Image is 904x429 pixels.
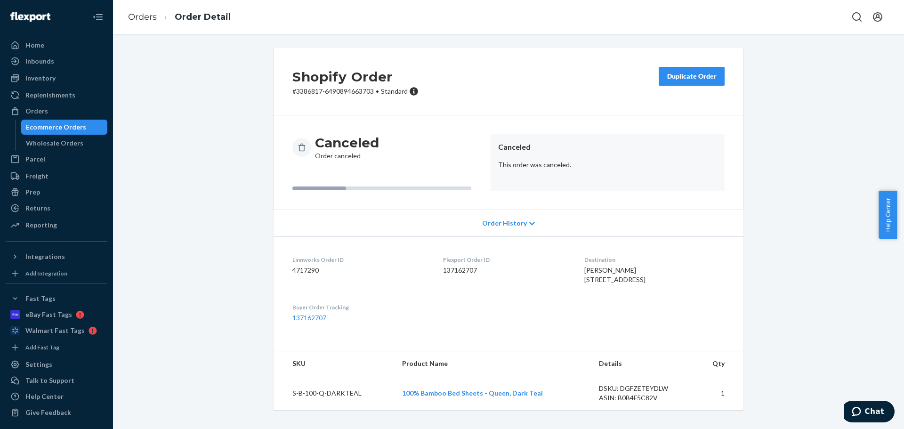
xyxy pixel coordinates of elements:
[25,90,75,100] div: Replenishments
[659,67,725,86] button: Duplicate Order
[274,351,395,376] th: SKU
[6,88,107,103] a: Replenishments
[6,104,107,119] a: Orders
[6,54,107,69] a: Inbounds
[667,72,717,81] div: Duplicate Order
[89,8,107,26] button: Close Navigation
[395,351,591,376] th: Product Name
[25,220,57,230] div: Reporting
[25,252,65,261] div: Integrations
[6,249,107,264] button: Integrations
[25,203,50,213] div: Returns
[25,171,48,181] div: Freight
[443,266,569,275] dd: 137162707
[6,389,107,404] a: Help Center
[6,373,107,388] button: Talk to Support
[584,256,725,264] dt: Destination
[274,376,395,411] td: S-B-100-Q-DARKTEAL
[292,303,428,311] dt: Buyer Order Tracking
[25,408,71,417] div: Give Feedback
[6,218,107,233] a: Reporting
[292,67,419,87] h2: Shopify Order
[6,323,107,338] a: Walmart Fast Tags
[381,87,408,95] span: Standard
[6,342,107,353] a: Add Fast Tag
[6,201,107,216] a: Returns
[25,57,54,66] div: Inbounds
[175,12,231,22] a: Order Detail
[694,376,743,411] td: 1
[6,152,107,167] a: Parcel
[25,294,56,303] div: Fast Tags
[402,389,543,397] a: 100% Bamboo Bed Sheets - Queen, Dark Teal
[599,384,687,393] div: DSKU: DGFZETEYDLW
[121,3,238,31] ol: breadcrumbs
[26,122,86,132] div: Ecommerce Orders
[25,326,85,335] div: Walmart Fast Tags
[6,291,107,306] button: Fast Tags
[6,307,107,322] a: eBay Fast Tags
[6,71,107,86] a: Inventory
[25,343,59,351] div: Add Fast Tag
[292,314,326,322] a: 137162707
[879,191,897,239] button: Help Center
[21,120,108,135] a: Ecommerce Orders
[443,256,569,264] dt: Flexport Order ID
[591,351,695,376] th: Details
[844,401,895,424] iframe: Opens a widget where you can chat to one of our agents
[376,87,379,95] span: •
[315,134,379,161] div: Order canceled
[25,106,48,116] div: Orders
[868,8,887,26] button: Open account menu
[25,360,52,369] div: Settings
[25,392,64,401] div: Help Center
[25,269,67,277] div: Add Integration
[10,12,50,22] img: Flexport logo
[315,134,379,151] h3: Canceled
[25,154,45,164] div: Parcel
[25,73,56,83] div: Inventory
[599,393,687,403] div: ASIN: B0B4F5C82V
[128,12,157,22] a: Orders
[482,219,527,228] span: Order History
[25,187,40,197] div: Prep
[584,266,646,283] span: [PERSON_NAME] [STREET_ADDRESS]
[6,357,107,372] a: Settings
[25,40,44,50] div: Home
[6,169,107,184] a: Freight
[6,268,107,279] a: Add Integration
[6,38,107,53] a: Home
[292,256,428,264] dt: Linnworks Order ID
[694,351,743,376] th: Qty
[6,185,107,200] a: Prep
[292,87,419,96] p: # 3386817-6490894663703
[498,142,717,153] header: Canceled
[25,310,72,319] div: eBay Fast Tags
[6,405,107,420] button: Give Feedback
[26,138,83,148] div: Wholesale Orders
[25,376,74,385] div: Talk to Support
[292,266,428,275] dd: 4717290
[21,136,108,151] a: Wholesale Orders
[498,160,717,170] p: This order was canceled.
[847,8,866,26] button: Open Search Box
